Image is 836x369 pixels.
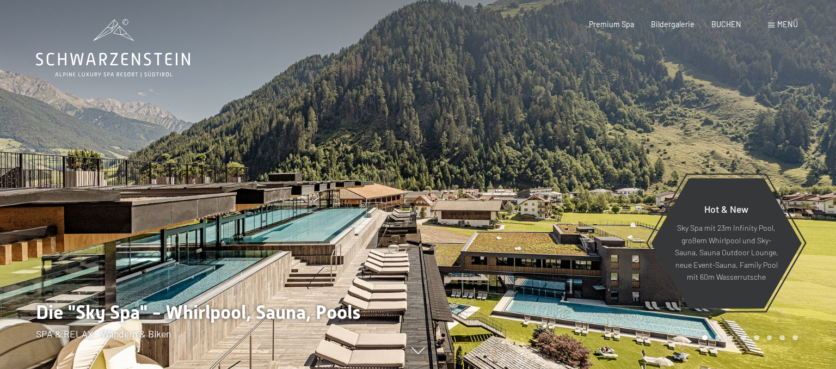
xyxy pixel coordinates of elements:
p: Sky Spa mit 23m Infinity Pool, großem Whirlpool und Sky-Sauna, Sauna Outdoor Lounge, neue Event-S... [674,222,778,284]
div: Carousel Page 3 [728,335,734,341]
a: Hot & New Sky Spa mit 23m Infinity Pool, großem Whirlpool und Sky-Sauna, Sauna Outdoor Lounge, ne... [650,177,802,309]
span: Menü [777,20,798,29]
a: BUCHEN [711,20,741,29]
span: Hot & New [704,203,748,215]
div: Carousel Pagination [698,335,797,341]
div: Carousel Page 2 [715,335,721,341]
div: Carousel Page 6 [767,335,772,341]
div: Carousel Page 1 (Current Slide) [702,335,708,341]
div: Carousel Page 5 [754,335,759,341]
div: Carousel Page 4 [741,335,746,341]
div: Carousel Page 7 [779,335,785,341]
div: Carousel Page 8 [792,335,798,341]
a: Premium Spa [589,20,634,29]
a: Bildergalerie [651,20,694,29]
